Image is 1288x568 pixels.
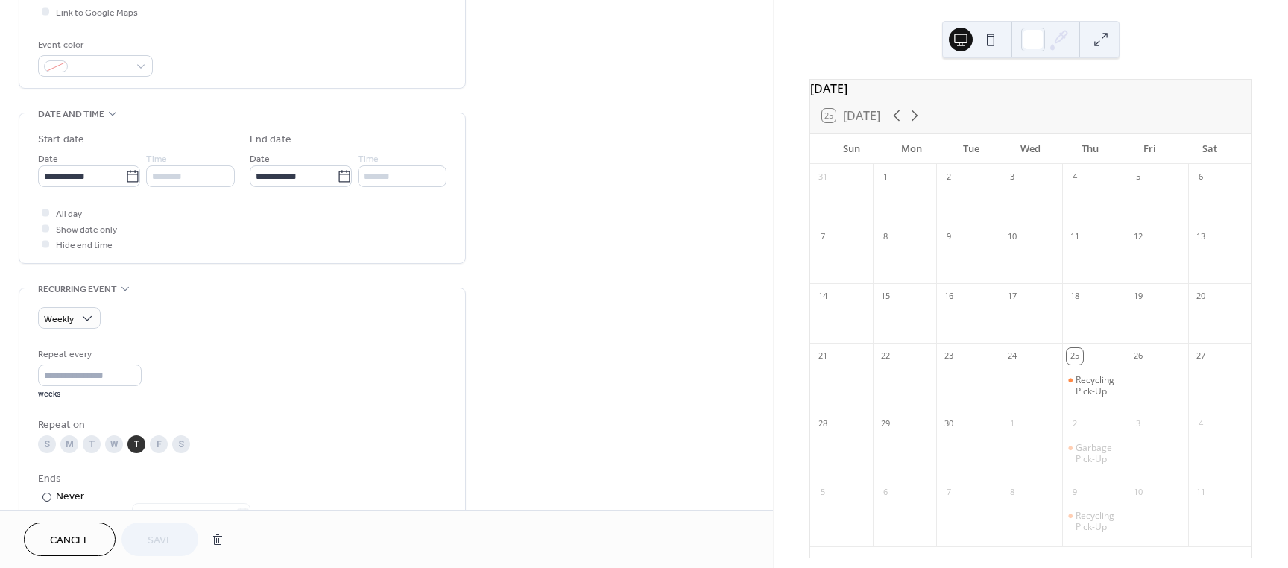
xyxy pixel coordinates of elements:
div: 4 [1193,416,1209,432]
div: Sat [1180,134,1240,164]
div: 30 [941,416,957,432]
div: Date [56,508,250,525]
div: 8 [1004,484,1020,500]
div: 7 [941,484,957,500]
div: 13 [1193,229,1209,245]
div: 16 [941,288,957,305]
div: Thu [1061,134,1120,164]
span: All day [56,206,82,222]
div: weeks [38,389,142,400]
div: 18 [1067,288,1083,305]
div: Tue [941,134,1001,164]
div: 7 [815,229,831,245]
div: S [38,435,56,453]
div: Ends [38,471,443,487]
div: 12 [1130,229,1146,245]
div: 25 [1067,348,1083,365]
div: 5 [815,484,831,500]
span: Time [146,151,167,167]
div: Recycling Pick-Up [1062,374,1126,397]
div: 23 [941,348,957,365]
div: Event color [38,37,150,53]
div: [DATE] [810,80,1251,98]
span: Weekly [44,311,74,328]
div: 9 [1067,484,1083,500]
div: S [172,435,190,453]
div: W [105,435,123,453]
div: Never [56,489,85,505]
div: T [83,435,101,453]
span: Date and time [38,107,104,122]
div: Recycling Pick-Up [1076,510,1120,533]
div: 15 [877,288,894,305]
div: Start date [38,132,84,148]
div: T [127,435,145,453]
span: Date [250,151,270,167]
div: 8 [877,229,894,245]
div: 2 [1067,416,1083,432]
div: 27 [1193,348,1209,365]
div: 11 [1193,484,1209,500]
span: Link to Google Maps [56,5,138,21]
span: Hide end time [56,238,113,253]
div: 6 [877,484,894,500]
div: Sun [822,134,882,164]
div: 29 [877,416,894,432]
div: 22 [877,348,894,365]
div: 11 [1067,229,1083,245]
div: Garbage Pick-Up [1076,442,1120,465]
div: 28 [815,416,831,432]
button: Cancel [24,523,116,556]
div: 10 [1004,229,1020,245]
span: Time [358,151,379,167]
div: Recycling Pick-Up [1076,374,1120,397]
div: Fri [1120,134,1180,164]
span: Cancel [50,533,89,549]
div: 24 [1004,348,1020,365]
div: 20 [1193,288,1209,305]
div: 26 [1130,348,1146,365]
div: Mon [882,134,941,164]
div: Repeat on [38,417,443,433]
span: Date [38,151,58,167]
div: M [60,435,78,453]
div: 10 [1130,484,1146,500]
div: 6 [1193,169,1209,186]
div: 31 [815,169,831,186]
div: Garbage Pick-Up [1062,442,1126,465]
div: 19 [1130,288,1146,305]
div: Wed [1001,134,1061,164]
div: 2 [941,169,957,186]
div: Repeat every [38,347,139,362]
div: F [150,435,168,453]
div: 17 [1004,288,1020,305]
div: 5 [1130,169,1146,186]
div: 21 [815,348,831,365]
div: 14 [815,288,831,305]
span: Recurring event [38,282,117,297]
div: Recycling Pick-Up [1062,510,1126,533]
div: 9 [941,229,957,245]
div: 1 [877,169,894,186]
span: Show date only [56,222,117,238]
div: 1 [1004,416,1020,432]
div: 3 [1130,416,1146,432]
div: End date [250,132,291,148]
div: 4 [1067,169,1083,186]
div: 3 [1004,169,1020,186]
